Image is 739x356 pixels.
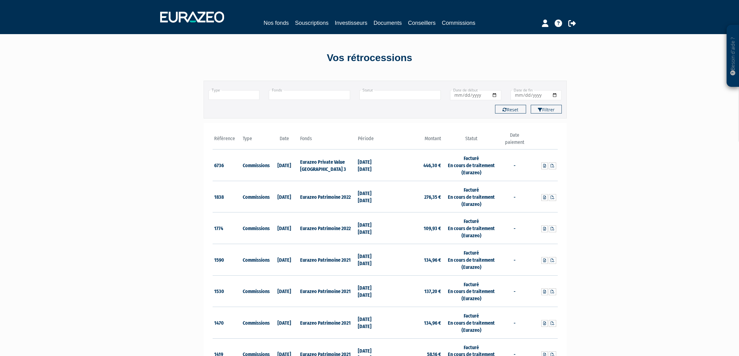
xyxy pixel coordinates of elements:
[356,212,385,244] td: [DATE] [DATE]
[270,212,299,244] td: [DATE]
[500,149,529,181] td: -
[241,149,270,181] td: Commissions
[270,132,299,149] th: Date
[385,275,443,307] td: 137,20 €
[356,149,385,181] td: [DATE] [DATE]
[385,181,443,212] td: 276,35 €
[356,244,385,275] td: [DATE] [DATE]
[299,149,356,181] td: Eurazeo Private Value [GEOGRAPHIC_DATA] 3
[385,149,443,181] td: 446,30 €
[385,212,443,244] td: 109,93 €
[443,149,500,181] td: Facturé En cours de traitement (Eurazeo)
[729,28,737,84] p: Besoin d'aide ?
[385,307,443,339] td: 134,96 €
[500,275,529,307] td: -
[299,244,356,275] td: Eurazeo Patrimoine 2021
[213,275,241,307] td: 1530
[299,212,356,244] td: Eurazeo Patrimoine 2022
[241,244,270,275] td: Commissions
[213,307,241,339] td: 1470
[270,307,299,339] td: [DATE]
[531,105,562,113] button: Filtrer
[241,212,270,244] td: Commissions
[443,181,500,212] td: Facturé En cours de traitement (Eurazeo)
[241,275,270,307] td: Commissions
[443,307,500,339] td: Facturé En cours de traitement (Eurazeo)
[270,244,299,275] td: [DATE]
[500,212,529,244] td: -
[443,132,500,149] th: Statut
[213,132,241,149] th: Référence
[213,149,241,181] td: 6736
[295,19,328,27] a: Souscriptions
[356,307,385,339] td: [DATE] [DATE]
[495,105,526,113] button: Reset
[335,19,367,27] a: Investisseurs
[408,19,436,27] a: Conseillers
[241,181,270,212] td: Commissions
[213,212,241,244] td: 1774
[241,132,270,149] th: Type
[356,132,385,149] th: Période
[443,244,500,275] td: Facturé En cours de traitement (Eurazeo)
[374,19,402,27] a: Documents
[264,19,289,27] a: Nos fonds
[270,149,299,181] td: [DATE]
[213,181,241,212] td: 1838
[385,244,443,275] td: 134,96 €
[500,181,529,212] td: -
[443,212,500,244] td: Facturé En cours de traitement (Eurazeo)
[356,181,385,212] td: [DATE] [DATE]
[442,19,475,28] a: Commissions
[356,275,385,307] td: [DATE] [DATE]
[270,275,299,307] td: [DATE]
[500,244,529,275] td: -
[500,307,529,339] td: -
[193,51,547,65] div: Vos rétrocessions
[299,132,356,149] th: Fonds
[160,11,224,23] img: 1732889491-logotype_eurazeo_blanc_rvb.png
[500,132,529,149] th: Date paiement
[385,132,443,149] th: Montant
[213,244,241,275] td: 1590
[241,307,270,339] td: Commissions
[443,275,500,307] td: Facturé En cours de traitement (Eurazeo)
[299,307,356,339] td: Eurazeo Patrimoine 2021
[299,275,356,307] td: Eurazeo Patrimoine 2021
[270,181,299,212] td: [DATE]
[299,181,356,212] td: Eurazeo Patrimoine 2022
